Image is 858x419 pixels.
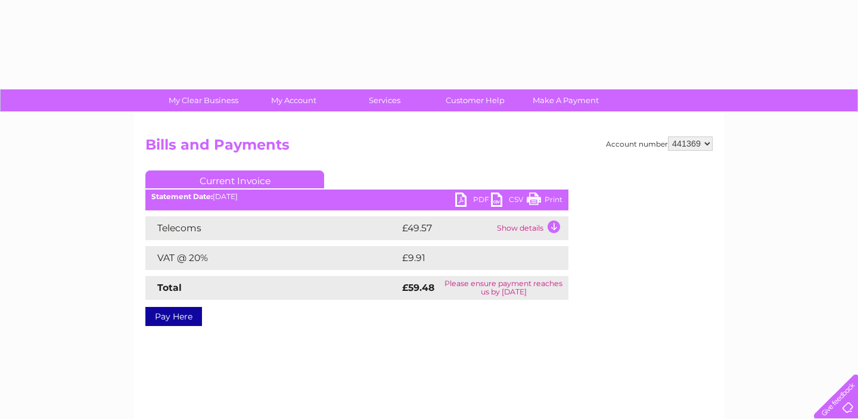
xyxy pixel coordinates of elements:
td: VAT @ 20% [145,246,399,270]
strong: Total [157,282,182,293]
td: £49.57 [399,216,494,240]
a: Current Invoice [145,170,324,188]
a: CSV [491,193,527,210]
td: Telecoms [145,216,399,240]
a: Make A Payment [517,89,615,111]
a: Print [527,193,562,210]
td: Please ensure payment reaches us by [DATE] [439,276,568,300]
td: Show details [494,216,568,240]
div: [DATE] [145,193,568,201]
a: My Clear Business [154,89,253,111]
h2: Bills and Payments [145,136,713,159]
td: £9.91 [399,246,540,270]
a: Services [335,89,434,111]
strong: £59.48 [402,282,434,293]
a: Pay Here [145,307,202,326]
div: Account number [606,136,713,151]
b: Statement Date: [151,192,213,201]
a: Customer Help [426,89,524,111]
a: My Account [245,89,343,111]
a: PDF [455,193,491,210]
